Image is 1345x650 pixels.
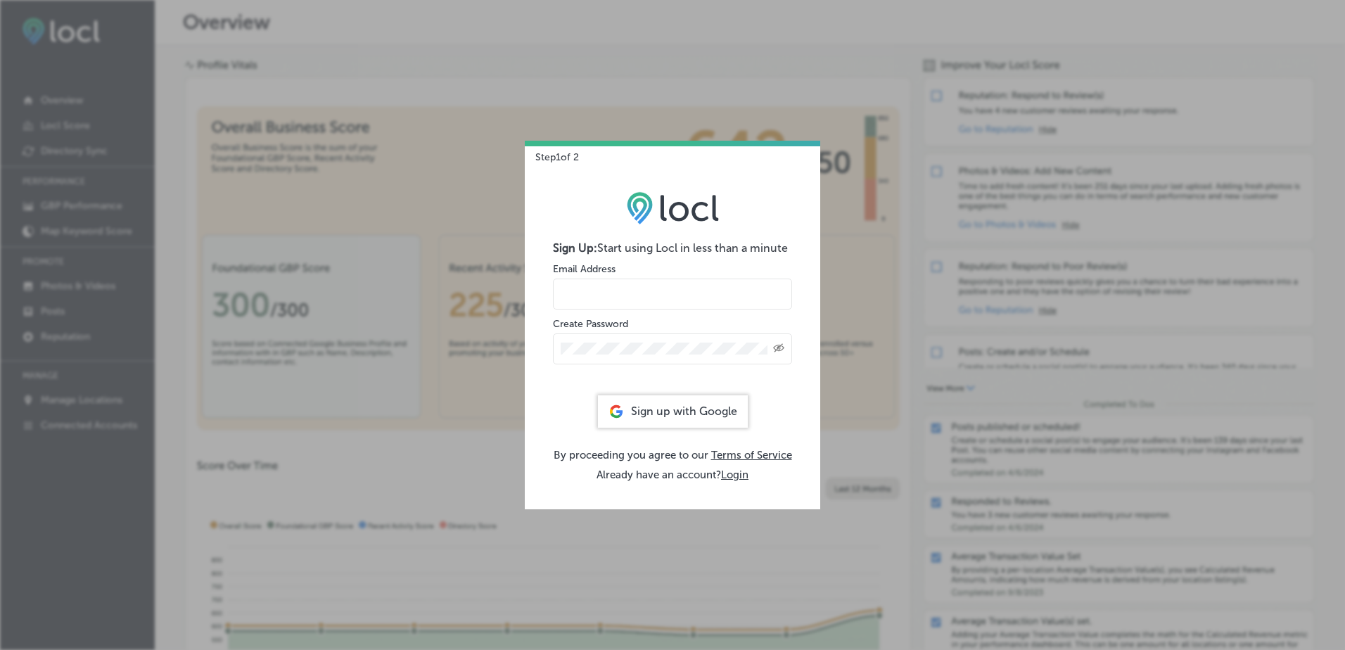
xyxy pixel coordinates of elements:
[553,241,597,255] strong: Sign Up:
[597,241,788,255] span: Start using Locl in less than a minute
[773,343,784,355] span: Toggle password visibility
[627,191,719,224] img: LOCL logo
[553,449,792,461] p: By proceeding you agree to our
[553,263,616,275] label: Email Address
[711,449,792,461] a: Terms of Service
[525,141,579,163] p: Step 1 of 2
[721,469,748,481] button: Login
[553,318,628,330] label: Create Password
[553,469,792,481] p: Already have an account?
[598,395,748,428] div: Sign up with Google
